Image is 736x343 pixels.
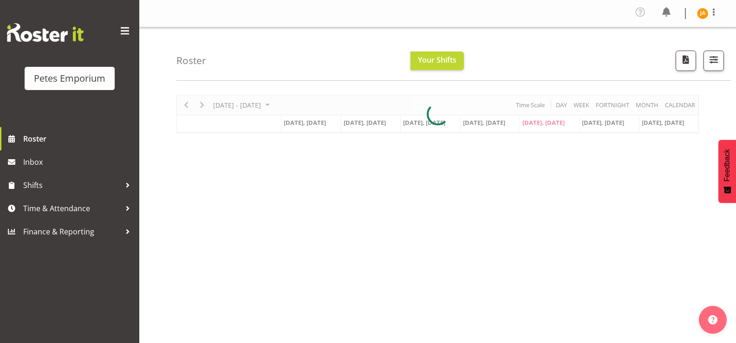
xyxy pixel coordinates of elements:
button: Download a PDF of the roster according to the set date range. [676,51,696,71]
span: Shifts [23,178,121,192]
span: Inbox [23,155,135,169]
button: Your Shifts [410,52,464,70]
h4: Roster [176,55,206,66]
img: Rosterit website logo [7,23,84,42]
span: Roster [23,132,135,146]
span: Feedback [723,149,731,181]
span: Finance & Reporting [23,225,121,239]
div: Petes Emporium [34,71,105,85]
img: help-xxl-2.png [708,315,717,324]
span: Time & Attendance [23,201,121,215]
button: Feedback - Show survey [718,140,736,203]
button: Filter Shifts [703,51,724,71]
span: Your Shifts [418,55,456,65]
img: jeseryl-armstrong10788.jpg [697,8,708,19]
